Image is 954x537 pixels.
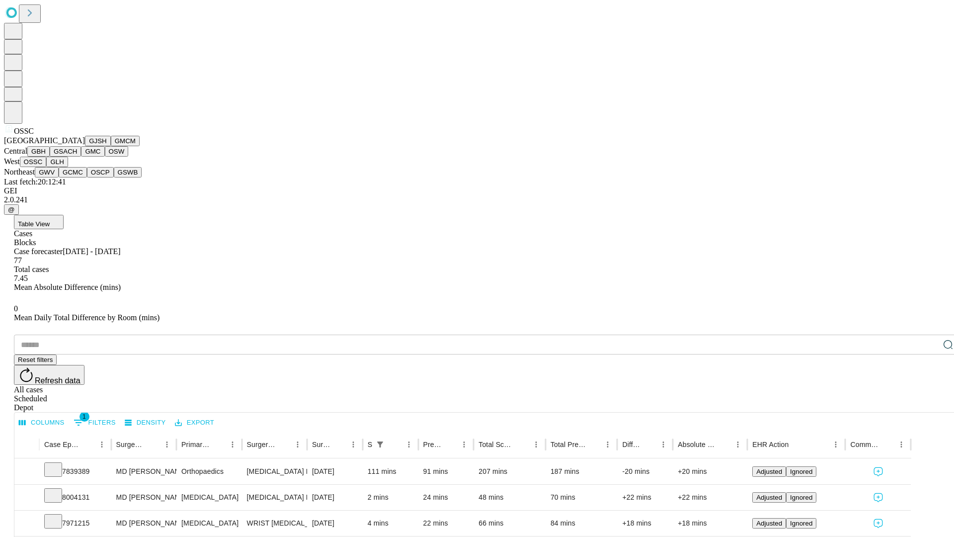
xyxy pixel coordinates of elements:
[247,485,302,510] div: [MEDICAL_DATA] RELEASE
[14,355,57,365] button: Reset filters
[14,313,159,322] span: Mean Daily Total Difference by Room (mins)
[368,441,372,448] div: Scheduled In Room Duration
[27,146,50,157] button: GBH
[368,511,413,536] div: 4 mins
[111,136,140,146] button: GMCM
[44,485,106,510] div: 8004131
[829,438,843,451] button: Menu
[478,459,541,484] div: 207 mins
[116,459,171,484] div: MD [PERSON_NAME] [PERSON_NAME] Md
[181,459,237,484] div: Orthopaedics
[181,441,210,448] div: Primary Service
[717,438,731,451] button: Sort
[587,438,601,451] button: Sort
[181,511,237,536] div: [MEDICAL_DATA]
[95,438,109,451] button: Menu
[59,167,87,178] button: GCMC
[678,511,742,536] div: +18 mins
[14,127,34,135] span: OSSC
[14,256,22,265] span: 77
[642,438,656,451] button: Sort
[46,157,68,167] button: GLH
[457,438,471,451] button: Menu
[312,511,358,536] div: [DATE]
[247,441,276,448] div: Surgery Name
[756,520,782,527] span: Adjusted
[16,415,67,431] button: Select columns
[850,441,879,448] div: Comments
[4,147,27,155] span: Central
[388,438,402,451] button: Sort
[146,438,160,451] button: Sort
[368,485,413,510] div: 2 mins
[478,441,514,448] div: Total Scheduled Duration
[14,365,84,385] button: Refresh data
[18,356,53,363] span: Reset filters
[790,468,812,475] span: Ignored
[63,247,120,256] span: [DATE] - [DATE]
[346,438,360,451] button: Menu
[373,438,387,451] button: Show filters
[44,441,80,448] div: Case Epic Id
[14,274,28,282] span: 7.45
[551,441,586,448] div: Total Predicted Duration
[14,265,49,273] span: Total cases
[551,459,613,484] div: 187 mins
[160,438,174,451] button: Menu
[18,220,50,228] span: Table View
[368,459,413,484] div: 111 mins
[4,157,20,166] span: West
[172,415,217,431] button: Export
[14,247,63,256] span: Case forecaster
[790,520,812,527] span: Ignored
[756,468,782,475] span: Adjusted
[19,463,34,481] button: Expand
[551,511,613,536] div: 84 mins
[226,438,239,451] button: Menu
[44,511,106,536] div: 7971215
[443,438,457,451] button: Sort
[8,206,15,213] span: @
[601,438,615,451] button: Menu
[786,492,816,503] button: Ignored
[752,492,786,503] button: Adjusted
[752,441,789,448] div: EHR Action
[85,136,111,146] button: GJSH
[116,441,145,448] div: Surgeon Name
[35,376,80,385] span: Refresh data
[4,186,950,195] div: GEI
[19,489,34,507] button: Expand
[4,168,35,176] span: Northeast
[622,485,668,510] div: +22 mins
[19,515,34,533] button: Expand
[423,441,443,448] div: Predicted In Room Duration
[4,136,85,145] span: [GEOGRAPHIC_DATA]
[14,304,18,313] span: 0
[277,438,291,451] button: Sort
[44,459,106,484] div: 7839389
[4,204,19,215] button: @
[656,438,670,451] button: Menu
[786,518,816,529] button: Ignored
[81,438,95,451] button: Sort
[247,511,302,536] div: WRIST [MEDICAL_DATA] SURGERY RELEASE TRANSVERSE [MEDICAL_DATA] LIGAMENT
[790,438,803,451] button: Sort
[423,511,469,536] div: 22 mins
[786,466,816,477] button: Ignored
[116,511,171,536] div: MD [PERSON_NAME] [PERSON_NAME] Md
[122,415,168,431] button: Density
[731,438,745,451] button: Menu
[622,459,668,484] div: -20 mins
[291,438,305,451] button: Menu
[312,485,358,510] div: [DATE]
[622,441,641,448] div: Difference
[678,485,742,510] div: +22 mins
[114,167,142,178] button: GSWB
[4,178,66,186] span: Last fetch: 20:12:41
[752,518,786,529] button: Adjusted
[678,441,716,448] div: Absolute Difference
[20,157,47,167] button: OSSC
[247,459,302,484] div: [MEDICAL_DATA] PARTIAL PALMAR SINGLE DIGIT
[880,438,894,451] button: Sort
[678,459,742,484] div: +20 mins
